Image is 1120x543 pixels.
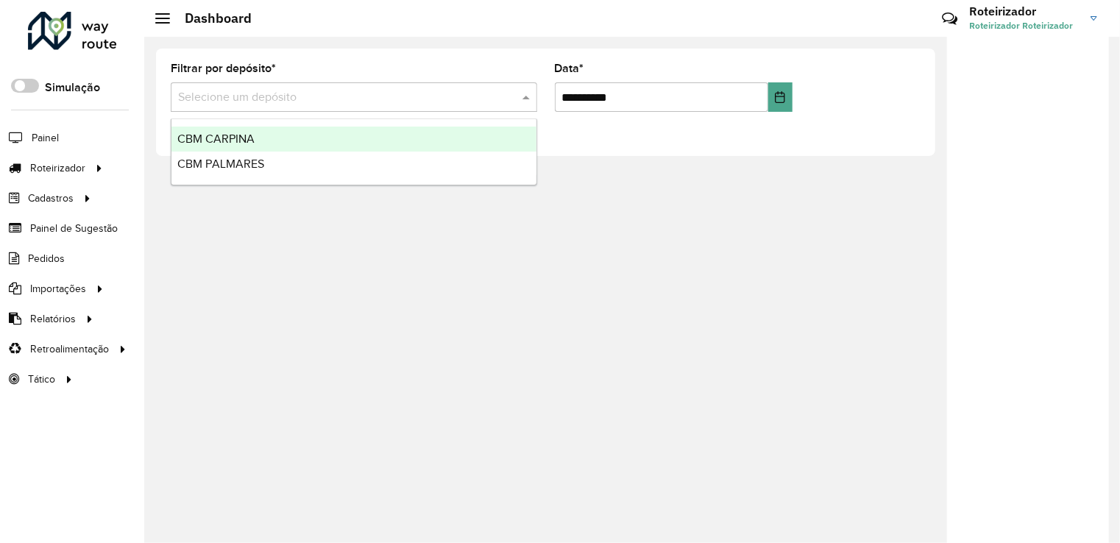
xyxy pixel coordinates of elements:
[30,160,85,176] span: Roteirizador
[177,132,255,145] span: CBM CARPINA
[555,60,584,77] label: Data
[28,191,74,206] span: Cadastros
[30,281,86,297] span: Importações
[30,341,109,357] span: Retroalimentação
[171,118,537,185] ng-dropdown-panel: Options list
[32,130,59,146] span: Painel
[28,251,65,266] span: Pedidos
[171,60,276,77] label: Filtrar por depósito
[28,372,55,387] span: Tático
[969,19,1080,32] span: Roteirizador Roteirizador
[969,4,1080,18] h3: Roteirizador
[177,157,264,170] span: CBM PALMARES
[170,10,252,26] h2: Dashboard
[768,82,793,112] button: Choose Date
[45,79,100,96] label: Simulação
[30,221,118,236] span: Painel de Sugestão
[30,311,76,327] span: Relatórios
[934,3,965,35] a: Contato Rápido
